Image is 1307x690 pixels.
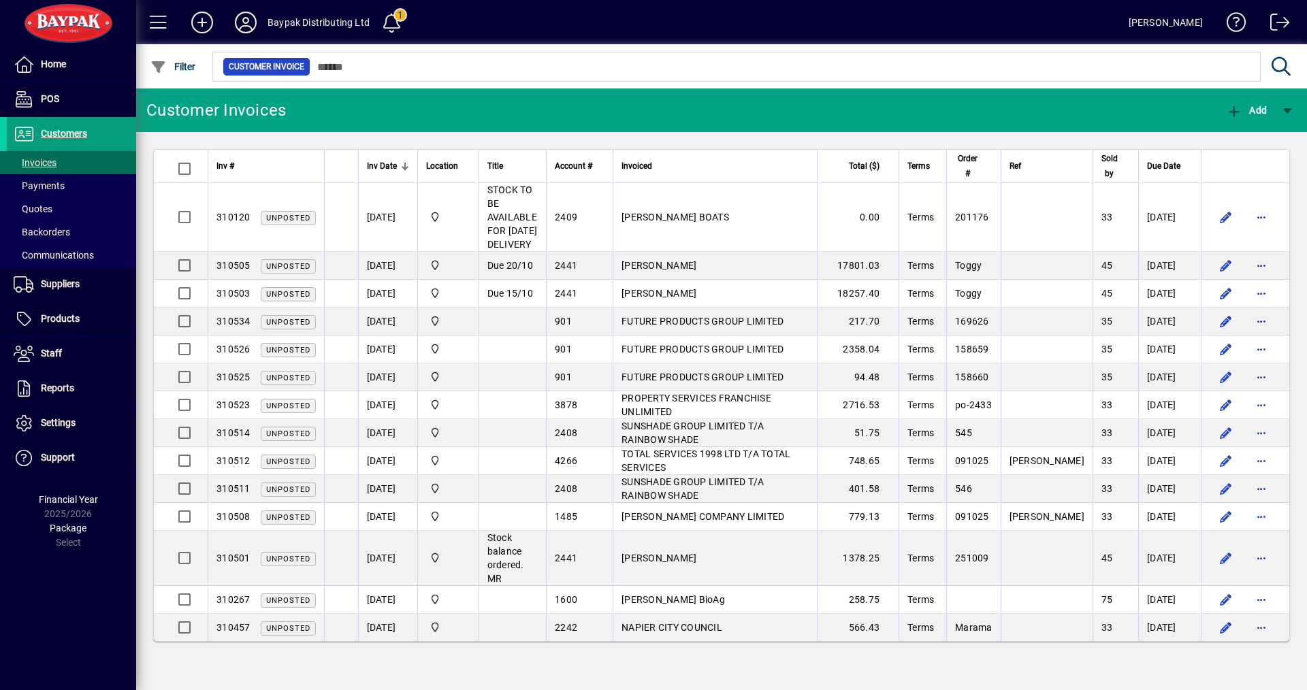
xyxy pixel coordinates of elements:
[358,335,417,363] td: [DATE]
[41,93,59,104] span: POS
[849,159,880,174] span: Total ($)
[622,260,696,271] span: [PERSON_NAME]
[1138,531,1201,586] td: [DATE]
[216,594,251,605] span: 310267
[487,288,533,299] span: Due 15/10
[907,344,934,355] span: Terms
[1147,159,1180,174] span: Due Date
[426,481,470,496] span: Baypak - Onekawa
[817,335,899,363] td: 2358.04
[7,337,136,371] a: Staff
[622,594,725,605] span: [PERSON_NAME] BioAg
[266,290,310,299] span: Unposted
[1215,617,1237,638] button: Edit
[907,511,934,522] span: Terms
[555,316,572,327] span: 901
[955,511,989,522] span: 091025
[358,531,417,586] td: [DATE]
[1250,366,1272,388] button: More options
[426,397,470,412] span: Baypak - Onekawa
[622,393,771,417] span: PROPERTY SERVICES FRANCHISE UNLIMITED
[358,419,417,447] td: [DATE]
[1138,419,1201,447] td: [DATE]
[555,427,577,438] span: 2408
[907,316,934,327] span: Terms
[367,159,397,174] span: Inv Date
[266,262,310,271] span: Unposted
[555,372,572,382] span: 901
[216,622,251,633] span: 310457
[266,624,310,633] span: Unposted
[622,511,784,522] span: [PERSON_NAME] COMPANY LIMITED
[7,244,136,267] a: Communications
[817,363,899,391] td: 94.48
[41,278,80,289] span: Suppliers
[622,159,809,174] div: Invoiced
[955,399,992,410] span: po-2433
[146,99,286,121] div: Customer Invoices
[955,455,989,466] span: 091025
[266,555,310,563] span: Unposted
[266,485,310,494] span: Unposted
[1250,206,1272,228] button: More options
[1101,316,1113,327] span: 35
[1215,589,1237,610] button: Edit
[358,308,417,335] td: [DATE]
[426,258,470,273] span: Baypak - Onekawa
[1250,394,1272,416] button: More options
[358,447,417,475] td: [DATE]
[555,212,577,223] span: 2409
[1215,338,1237,360] button: Edit
[555,594,577,605] span: 1600
[1101,594,1113,605] span: 75
[1101,553,1113,563] span: 45
[1101,288,1113,299] span: 45
[1250,450,1272,472] button: More options
[1250,547,1272,569] button: More options
[1215,478,1237,499] button: Edit
[426,453,470,468] span: Baypak - Onekawa
[14,227,70,237] span: Backorders
[955,316,989,327] span: 169626
[14,203,52,214] span: Quotes
[426,210,470,225] span: Baypak - Onekawa
[216,344,251,355] span: 310526
[1215,366,1237,388] button: Edit
[367,159,409,174] div: Inv Date
[907,288,934,299] span: Terms
[1215,394,1237,416] button: Edit
[426,425,470,440] span: Baypak - Onekawa
[1215,206,1237,228] button: Edit
[1101,344,1113,355] span: 35
[426,314,470,329] span: Baypak - Onekawa
[907,212,934,223] span: Terms
[358,614,417,641] td: [DATE]
[1250,254,1272,276] button: More options
[266,429,310,438] span: Unposted
[1101,427,1113,438] span: 33
[622,448,790,473] span: TOTAL SERVICES 1998 LTD T/A TOTAL SERVICES
[1215,282,1237,304] button: Edit
[266,513,310,522] span: Unposted
[216,427,251,438] span: 310514
[1138,503,1201,531] td: [DATE]
[7,197,136,220] a: Quotes
[817,503,899,531] td: 779.13
[266,214,310,223] span: Unposted
[150,61,196,72] span: Filter
[555,511,577,522] span: 1485
[1250,422,1272,444] button: More options
[216,316,251,327] span: 310534
[622,476,764,501] span: SUNSHADE GROUP LIMITED T/A RAINBOW SHADE
[955,288,982,299] span: Toggy
[487,184,538,250] span: STOCK TO BE AVAILABLE FOR [DATE] DELIVERY
[1101,212,1113,223] span: 33
[817,531,899,586] td: 1378.25
[41,417,76,428] span: Settings
[555,455,577,466] span: 4266
[358,252,417,280] td: [DATE]
[1250,589,1272,610] button: More options
[555,399,577,410] span: 3878
[426,159,458,174] span: Location
[216,455,251,466] span: 310512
